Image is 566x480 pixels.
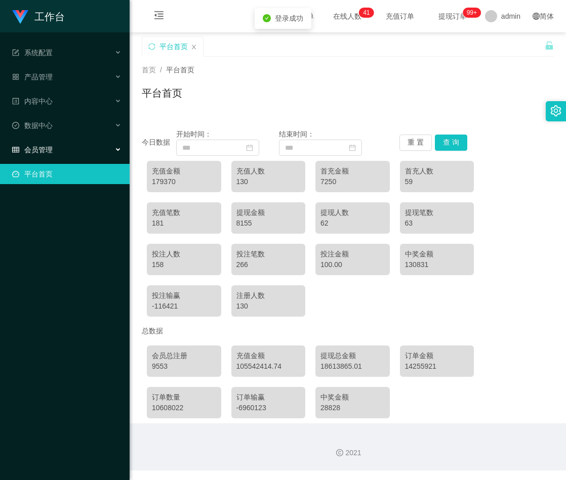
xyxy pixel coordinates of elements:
[405,351,469,361] div: 订单金额
[399,135,432,151] button: 重 置
[320,351,385,361] div: 提现总金额
[246,144,253,151] i: 图标: calendar
[12,146,19,153] i: 图标: table
[152,207,216,218] div: 充值笔数
[275,14,303,22] span: 登录成功
[533,13,540,20] i: 图标: global
[336,449,343,456] i: 图标: copyright
[263,14,271,22] i: icon: check-circle
[320,177,385,187] div: 7250
[34,1,65,33] h1: 工作台
[320,361,385,372] div: 18613865.01
[236,218,301,229] div: 8155
[12,10,28,24] img: logo.9652507e.png
[142,85,182,101] h1: 平台首页
[367,8,370,18] p: 1
[160,66,162,74] span: /
[152,361,216,372] div: 9553
[545,41,554,50] i: 图标: unlock
[12,73,19,80] i: 图标: appstore-o
[191,44,197,50] i: 图标: close
[12,98,19,105] i: 图标: profile
[12,97,53,105] span: 内容中心
[12,49,53,57] span: 系统配置
[279,130,314,138] span: 结束时间：
[381,13,419,20] span: 充值订单
[159,37,188,56] div: 平台首页
[328,13,367,20] span: 在线人数
[142,1,176,33] i: 图标: menu-fold
[152,290,216,301] div: 投注输赢
[433,13,472,20] span: 提现订单
[236,166,301,177] div: 充值人数
[12,146,53,154] span: 会员管理
[405,218,469,229] div: 63
[12,164,122,184] a: 图标: dashboard平台首页
[152,218,216,229] div: 181
[236,361,301,372] div: 105542414.74
[12,73,53,81] span: 产品管理
[320,218,385,229] div: 62
[359,8,374,18] sup: 41
[142,66,156,74] span: 首页
[320,207,385,218] div: 提现人数
[405,177,469,187] div: 59
[152,249,216,259] div: 投注人数
[12,49,19,56] i: 图标: form
[148,43,155,50] i: 图标: sync
[405,207,469,218] div: 提现笔数
[236,207,301,218] div: 提现金额
[142,322,554,340] div: 总数据
[405,166,469,177] div: 首充人数
[405,249,469,259] div: 中奖金额
[152,166,216,177] div: 充值金额
[363,8,367,18] p: 4
[463,8,481,18] sup: 971
[12,12,65,20] a: 工作台
[236,259,301,270] div: 266
[435,135,467,151] button: 查 询
[550,105,561,116] i: 图标: setting
[138,448,558,458] div: 2021
[405,259,469,270] div: 130831
[236,290,301,301] div: 注册人数
[320,259,385,270] div: 100.00
[320,249,385,259] div: 投注金额
[236,351,301,361] div: 充值金额
[236,301,301,312] div: 130
[152,301,216,312] div: -116421
[320,166,385,177] div: 首充金额
[12,122,19,129] i: 图标: check-circle-o
[349,144,356,151] i: 图标: calendar
[166,66,194,74] span: 平台首页
[176,130,212,138] span: 开始时间：
[236,177,301,187] div: 130
[152,177,216,187] div: 179370
[152,259,216,270] div: 158
[405,361,469,372] div: 14255921
[12,121,53,129] span: 数据中心
[142,137,176,148] div: 今日数据
[236,249,301,259] div: 投注笔数
[152,351,216,361] div: 会员总注册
